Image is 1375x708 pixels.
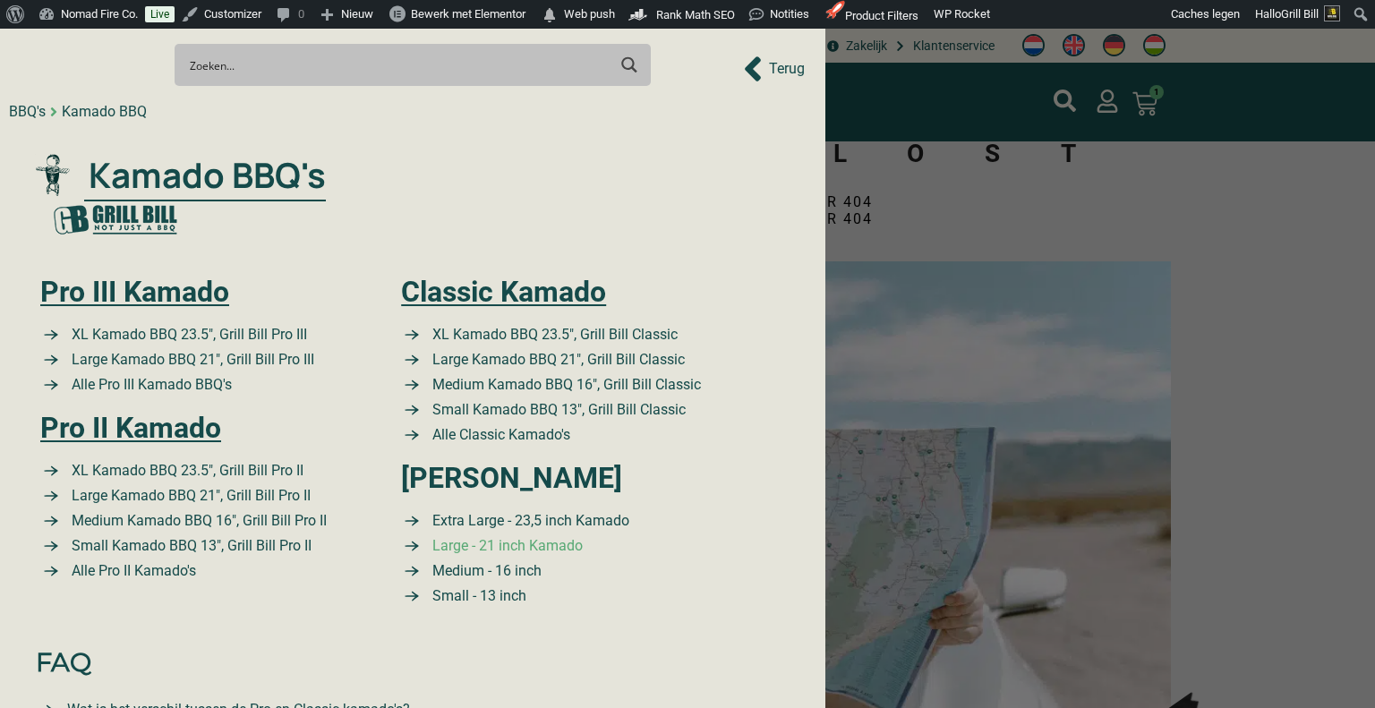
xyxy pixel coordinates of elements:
[401,399,726,421] a: Small Kamado BBQ 13″
[67,460,303,482] span: XL Kamado BBQ 23.5″, Grill Bill Pro II
[62,101,147,123] div: Kamado BBQ
[67,510,327,532] span: Medium Kamado BBQ 16″, Grill Bill Pro II
[541,3,559,28] span: 
[40,374,365,396] a: Alle BBQ's
[401,349,726,371] a: Large Kamado BBQ 21″ Grill Bill Classic
[401,585,726,607] a: Small kamado
[9,101,46,123] div: BBQ's
[428,560,542,582] span: Medium - 16 inch
[31,149,794,201] a: Kamado BBQ's
[40,275,229,309] a: Pro III Kamado
[40,349,365,371] a: Large Kamado BBQ 21″ Grill Bill Pro III
[67,560,196,582] span: Alle Pro II Kamado's
[401,324,726,345] a: XL Kamado BBQ 23.5″
[40,560,365,582] a: Alle Pro II Kamado's
[614,49,645,81] button: Search magnifier button
[145,6,175,22] a: Live
[428,374,701,396] span: Medium Kamado BBQ 16″, Grill Bill Classic
[67,374,232,396] span: Alle Pro III Kamado BBQ's
[36,643,91,681] span: FAQ
[428,585,526,607] span: Small - 13 inch
[428,535,583,557] span: Large - 21 inch Kamado
[40,460,365,482] a: XL Kamado BBQ 23.5″ Grill Bill Pro II
[40,535,365,557] a: Small Kamado BBQ 13″ Grill Bill Pro II
[656,8,735,21] span: Rank Math SEO
[1281,7,1319,21] span: Grill Bill
[401,275,606,309] a: Classic Kamado
[36,643,816,681] a: FAQ
[401,464,726,492] h2: [PERSON_NAME]
[428,510,629,532] span: Extra Large - 23,5 inch Kamado
[428,324,678,345] span: XL Kamado BBQ 23.5″, Grill Bill Classic
[401,510,726,532] a: Extra Large kamado
[40,411,221,445] a: Pro II Kamado
[84,149,326,201] span: Kamado BBQ's
[411,7,525,21] span: Bewerk met Elementor
[67,535,312,557] span: Small Kamado BBQ 13″, Grill Bill Pro II
[401,560,726,582] a: Medium kamado
[428,424,570,446] span: Alle Classic Kamado's
[67,349,314,371] span: Large Kamado BBQ 21″, Grill Bill Pro III
[40,485,365,507] a: XL Kamado BBQ 23.5″ Grill Bill Pro II
[1324,5,1340,21] img: Avatar of Grill Bill
[193,49,610,81] form: Search form
[67,324,307,345] span: XL Kamado BBQ 23.5″, Grill Bill Pro III
[67,485,311,507] span: Large Kamado BBQ 21″, Grill Bill Pro II
[401,374,726,396] a: Medium Kamado BBQ 16″
[401,424,726,446] a: Small Kamado BBQ 13″
[40,510,365,532] a: XL Kamado BBQ 23.5″ Grill Bill Pro II
[428,349,685,371] span: Large Kamado BBQ 21″, Grill Bill Classic
[428,399,686,421] span: Small Kamado BBQ 13″, Grill Bill Classic
[190,48,606,81] input: Search input
[401,535,726,557] a: Large kamado
[40,324,365,345] a: XL Kamado BBQ 23.5″ Grill Bill Pro III
[48,200,183,238] img: Grill Bill gr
